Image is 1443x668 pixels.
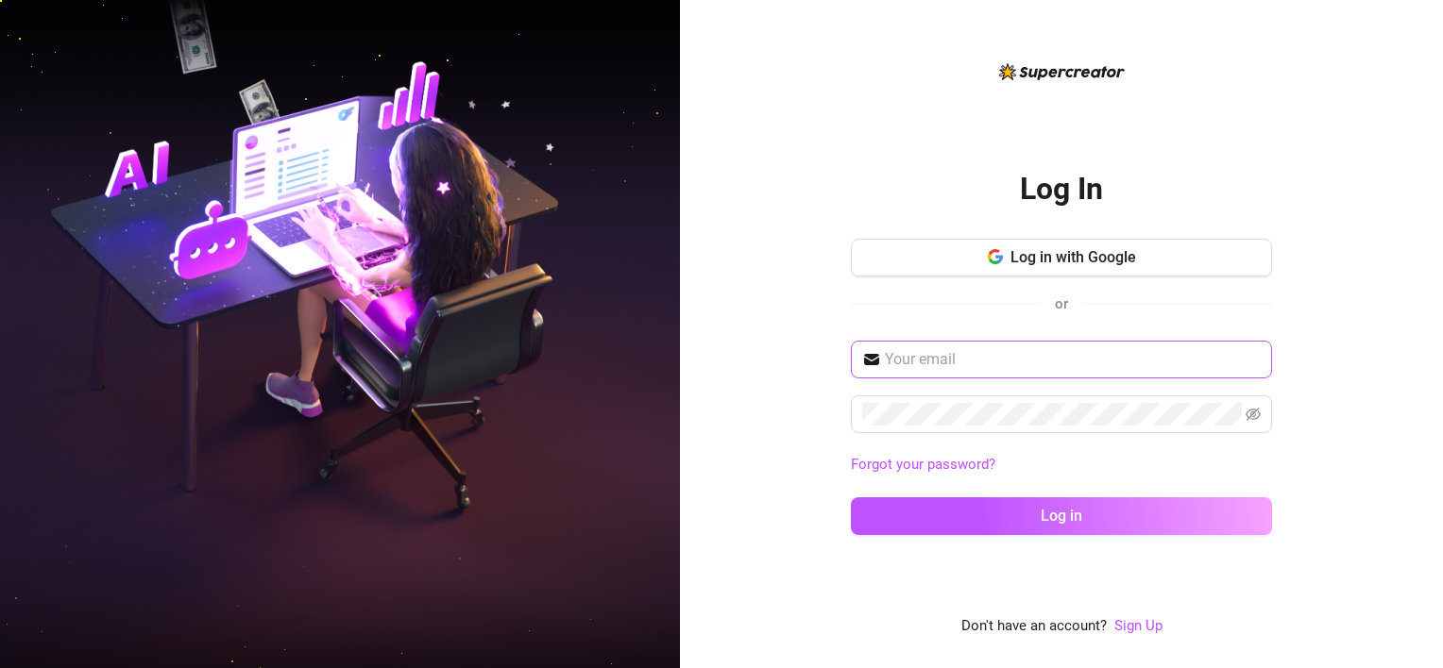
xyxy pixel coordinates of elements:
[1041,507,1082,525] span: Log in
[961,615,1107,638] span: Don't have an account?
[885,348,1261,371] input: Your email
[1020,170,1103,209] h2: Log In
[851,239,1272,276] button: Log in with Google
[851,497,1272,535] button: Log in
[1114,615,1163,638] a: Sign Up
[851,456,995,473] a: Forgot your password?
[1114,617,1163,634] a: Sign Up
[1010,248,1136,266] span: Log in with Google
[851,454,1272,476] a: Forgot your password?
[1246,407,1261,422] span: eye-invisible
[999,63,1125,80] img: logo-BBDzfeDw.svg
[1055,295,1068,312] span: or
